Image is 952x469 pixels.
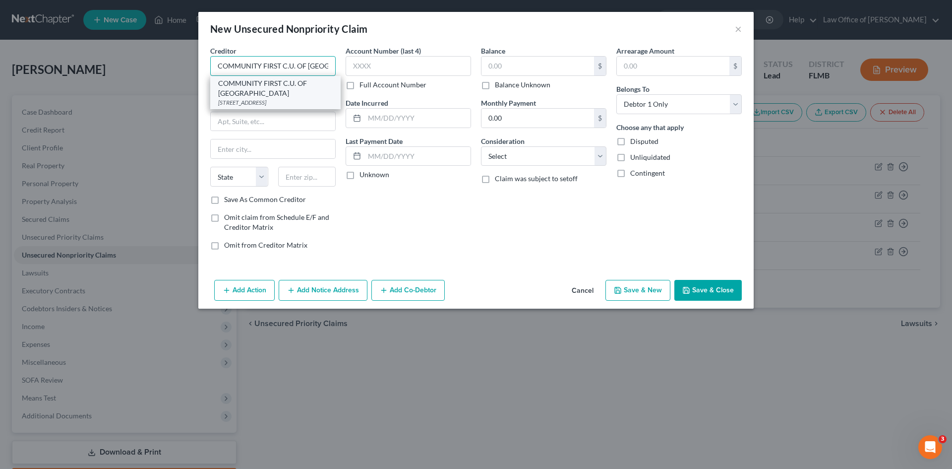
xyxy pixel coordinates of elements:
[211,112,335,131] input: Apt, Suite, etc...
[630,137,658,145] span: Disputed
[371,280,445,301] button: Add Co-Debtor
[359,80,426,90] label: Full Account Number
[364,147,471,166] input: MM/DD/YYYY
[364,109,471,128] input: MM/DD/YYYY
[279,280,367,301] button: Add Notice Address
[218,78,333,98] div: COMMUNITY FIRST C.U. OF [GEOGRAPHIC_DATA]
[594,109,606,128] div: $
[674,280,742,301] button: Save & Close
[594,57,606,75] div: $
[214,280,275,301] button: Add Action
[729,57,741,75] div: $
[616,85,650,93] span: Belongs To
[218,98,333,107] div: [STREET_ADDRESS]
[481,46,505,56] label: Balance
[616,46,674,56] label: Arrearage Amount
[346,136,403,146] label: Last Payment Date
[481,98,536,108] label: Monthly Payment
[495,80,550,90] label: Balance Unknown
[224,213,329,231] span: Omit claim from Schedule E/F and Creditor Matrix
[481,136,525,146] label: Consideration
[224,195,306,204] label: Save As Common Creditor
[616,122,684,133] label: Choose any that apply
[617,57,729,75] input: 0.00
[210,56,336,76] input: Search creditor by name...
[224,241,307,249] span: Omit from Creditor Matrix
[346,56,471,76] input: XXXX
[481,109,594,128] input: 0.00
[630,153,670,161] span: Unliquidated
[630,169,665,177] span: Contingent
[918,435,942,459] iframe: Intercom live chat
[481,57,594,75] input: 0.00
[346,98,388,108] label: Date Incurred
[495,174,578,183] span: Claim was subject to setoff
[210,47,237,55] span: Creditor
[346,46,421,56] label: Account Number (last 4)
[605,280,670,301] button: Save & New
[211,139,335,158] input: Enter city...
[564,281,601,301] button: Cancel
[210,22,367,36] div: New Unsecured Nonpriority Claim
[359,170,389,180] label: Unknown
[278,167,336,187] input: Enter zip...
[735,23,742,35] button: ×
[939,435,947,443] span: 3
